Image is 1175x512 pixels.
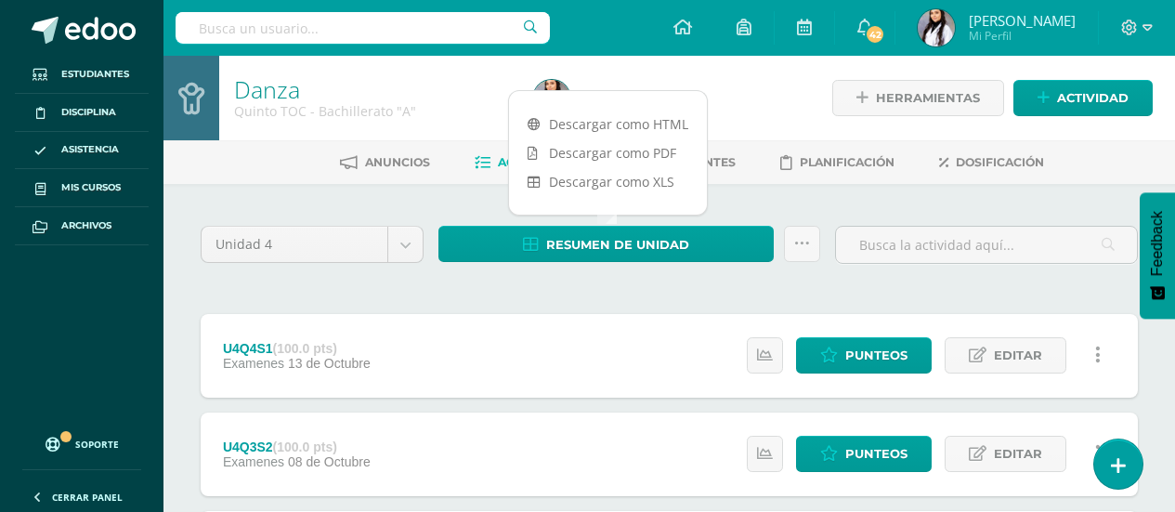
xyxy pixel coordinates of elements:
a: Actividades [475,148,580,177]
span: Planificación [800,155,894,169]
a: Dosificación [939,148,1044,177]
span: Editar [994,338,1042,373]
input: Busca la actividad aquí... [836,227,1137,263]
span: 13 de Octubre [288,356,371,371]
span: Feedback [1149,211,1166,276]
div: U4Q4S1 [223,341,371,356]
a: Danza [234,73,300,105]
a: Asistencia [15,132,149,170]
img: fc0dec26079b5c69f9e7313e8305d2d9.png [918,9,955,46]
span: Asistencia [61,142,119,157]
a: Herramientas [832,80,1004,116]
span: Archivos [61,218,111,233]
span: Mi Perfil [969,28,1076,44]
span: Editar [994,437,1042,471]
div: U4Q3S2 [223,440,371,454]
span: Mis cursos [61,180,121,195]
h1: Danza [234,76,511,102]
span: Actividad [1057,81,1129,115]
span: Soporte [75,438,119,451]
span: Disciplina [61,105,116,120]
div: Quinto TOC - Bachillerato 'A' [234,102,511,120]
a: Unidad 4 [202,227,423,262]
a: Archivos [15,207,149,245]
a: Punteos [796,337,932,374]
a: Soporte [22,419,141,465]
a: Resumen de unidad [438,226,774,262]
span: Resumen de unidad [546,228,689,262]
button: Feedback - Mostrar encuesta [1140,192,1175,319]
span: [PERSON_NAME] [969,11,1076,30]
a: Planificación [780,148,894,177]
span: Examenes [223,356,284,371]
span: Actividades [498,155,580,169]
span: Estudiantes [61,67,129,82]
img: fc0dec26079b5c69f9e7313e8305d2d9.png [533,80,570,117]
span: Anuncios [365,155,430,169]
a: Descargar como XLS [509,167,707,196]
strong: (100.0 pts) [273,341,337,356]
a: Estudiantes [15,56,149,94]
span: Dosificación [956,155,1044,169]
span: 08 de Octubre [288,454,371,469]
a: Mis cursos [15,169,149,207]
input: Busca un usuario... [176,12,550,44]
span: Cerrar panel [52,491,123,504]
span: Herramientas [876,81,980,115]
span: Examenes [223,454,284,469]
span: 42 [865,24,885,45]
a: Descargar como PDF [509,138,707,167]
span: Punteos [845,437,907,471]
a: Punteos [796,436,932,472]
a: Anuncios [340,148,430,177]
span: Punteos [845,338,907,373]
a: Descargar como HTML [509,110,707,138]
a: Disciplina [15,94,149,132]
a: Actividad [1013,80,1153,116]
strong: (100.0 pts) [273,440,337,454]
span: Unidad 4 [215,227,373,262]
